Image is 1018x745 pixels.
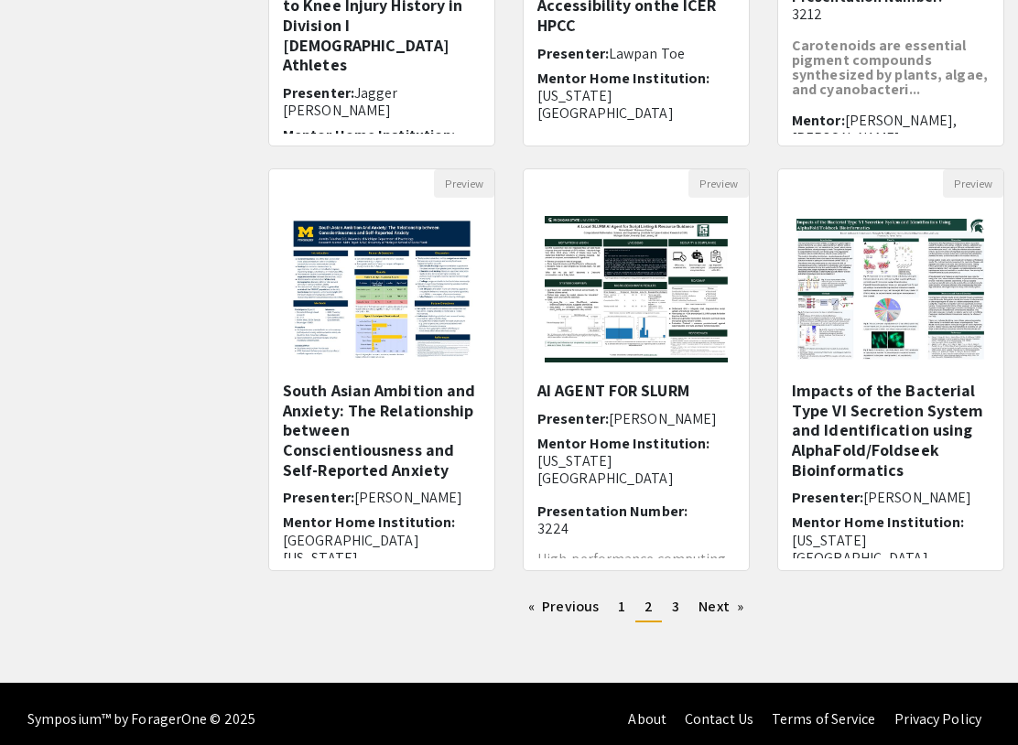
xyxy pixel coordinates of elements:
[283,381,481,480] h5: South Asian Ambition and Anxiety: The Relationship between Conscientiousness and Self-Reported An...
[792,489,990,506] h6: Presenter:
[672,597,679,616] span: 3
[537,552,735,625] p: High-performance computing (HPC) users frequently make errors when writing batch job submission s...
[537,410,735,427] h6: Presenter:
[526,198,746,381] img: <p><span style="color: rgb(0, 0, 0);">AI AGENT FOR SLURM</span></p>
[283,489,481,506] h6: Presenter:
[689,593,753,621] a: Next page
[519,593,608,621] a: Previous page
[792,381,990,480] h5: Impacts of the Bacterial Type VI Secretion System and Identification using AlphaFold/Foldseek Bio...
[283,84,481,119] h6: Presenter:
[354,488,462,507] span: [PERSON_NAME]
[792,5,990,23] p: 3212
[628,709,666,729] a: About
[537,45,735,62] h6: Presenter:
[778,200,1003,378] img: <h3>Impacts of the Bacterial Type VI Secretion System and Identification using AlphaFold/Foldseek...
[523,168,750,571] div: Open Presentation <p><span style="color: rgb(0, 0, 0);">AI AGENT FOR SLURM</span></p>
[283,125,455,145] span: Mentor Home Institution:
[777,168,1004,571] div: Open Presentation <h3>Impacts of the Bacterial Type VI Secretion System and Identification using ...
[792,111,845,130] span: Mentor:
[537,502,688,521] span: Presentation Number:
[14,663,78,731] iframe: Chat
[537,434,709,453] span: Mentor Home Institution:
[283,513,455,532] span: Mentor Home Institution:
[894,709,981,729] a: Privacy Policy
[268,593,1004,622] ul: Pagination
[269,200,494,378] img: <p><br></p><p>South Asian Ambition and Anxiety:&nbsp;</p><p>The Relationship between Conscientiou...
[283,83,398,120] span: Jagger [PERSON_NAME]
[863,488,971,507] span: [PERSON_NAME]
[609,409,717,428] span: [PERSON_NAME]
[688,169,749,198] button: Preview
[283,532,481,567] p: [GEOGRAPHIC_DATA][US_STATE]
[434,169,494,198] button: Preview
[537,69,709,88] span: Mentor Home Institution:
[772,709,876,729] a: Terms of Service
[537,520,735,537] p: 3224
[943,169,1003,198] button: Preview
[792,111,957,147] span: [PERSON_NAME], [PERSON_NAME]
[792,36,988,99] strong: Carotenoids are essential pigment compounds synthesized by plants, algae, and cyanobacteri...
[618,597,625,616] span: 1
[792,532,990,567] p: [US_STATE][GEOGRAPHIC_DATA]
[792,513,964,532] span: Mentor Home Institution:
[609,44,685,63] span: Lawpan Toe
[537,452,735,487] p: [US_STATE][GEOGRAPHIC_DATA]
[644,597,653,616] span: 2
[537,381,735,401] h5: AI AGENT FOR SLURM
[537,87,735,122] p: [US_STATE][GEOGRAPHIC_DATA]
[268,168,495,571] div: Open Presentation <p><br></p><p>South Asian Ambition and Anxiety:&nbsp;</p><p>The Relationship be...
[685,709,753,729] a: Contact Us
